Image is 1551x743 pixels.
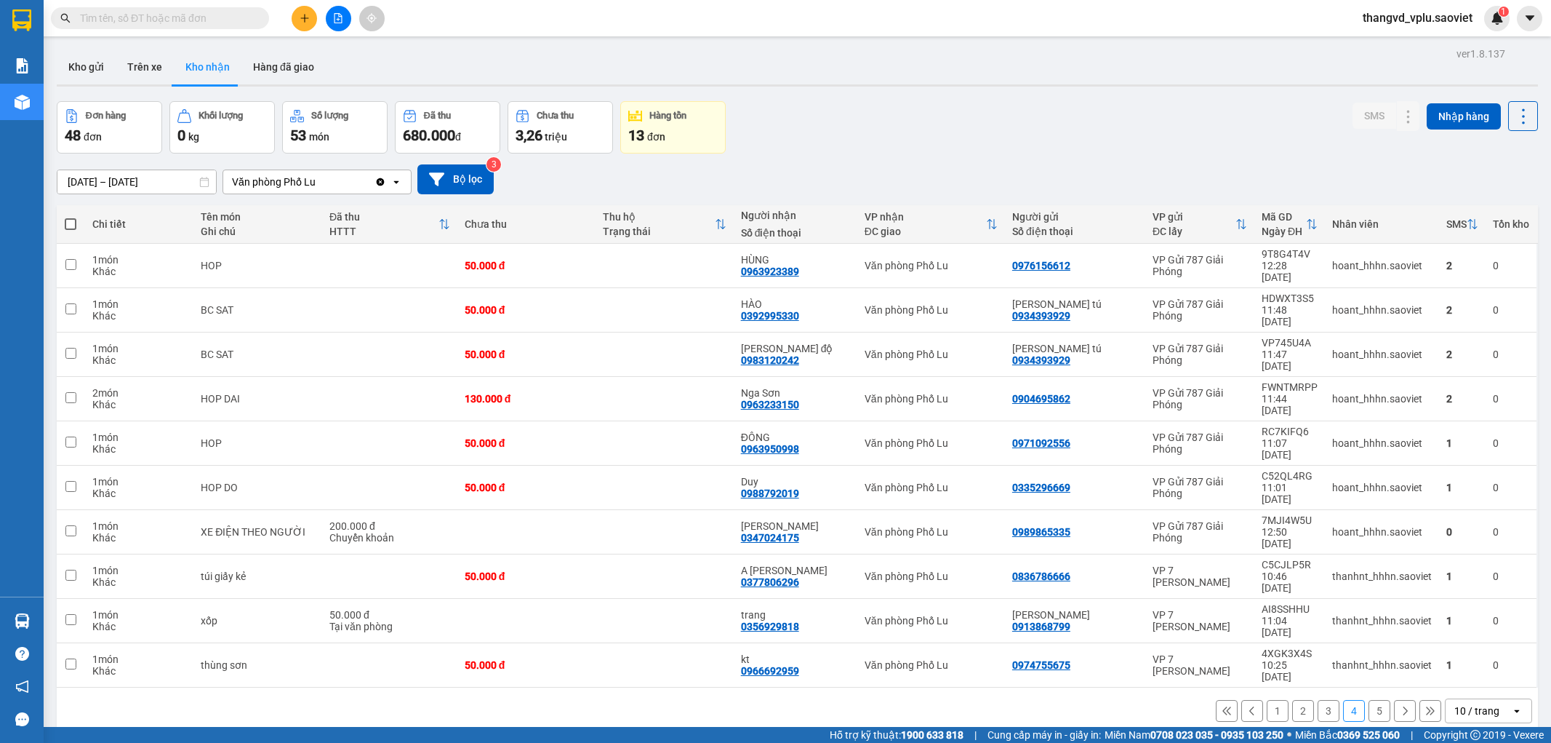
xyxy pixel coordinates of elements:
[1493,615,1529,627] div: 0
[1012,659,1070,671] div: 0974755675
[1262,615,1318,638] div: 11:04 [DATE]
[741,476,850,488] div: Duy
[596,205,734,244] th: Toggle SortBy
[92,565,187,576] div: 1 món
[1262,381,1318,393] div: FWNTMRPP
[1262,349,1318,372] div: 11:47 [DATE]
[1427,103,1501,130] button: Nhập hàng
[1454,704,1499,718] div: 10 / trang
[1153,211,1235,223] div: VP gửi
[1262,514,1318,526] div: 7MJI4W5U
[1446,526,1478,538] div: 0
[1262,260,1318,283] div: 12:28 [DATE]
[865,526,998,538] div: Văn phòng Phố Lu
[1262,659,1318,683] div: 10:25 [DATE]
[322,205,457,244] th: Toggle SortBy
[465,260,588,271] div: 50.000 đ
[1012,526,1070,538] div: 0989865335
[1523,12,1536,25] span: caret-down
[326,6,351,31] button: file-add
[741,565,850,576] div: A Mạnh
[65,127,81,144] span: 48
[92,254,187,266] div: 1 món
[1153,343,1247,366] div: VP Gửi 787 Giải Phóng
[92,532,187,544] div: Khác
[1153,653,1247,677] div: VP 7 [PERSON_NAME]
[92,432,187,443] div: 1 món
[1332,526,1432,538] div: hoant_hhhn.saoviet
[290,127,306,144] span: 53
[57,170,216,194] input: Select a date range.
[741,520,850,532] div: TUAN ANH
[1332,260,1432,271] div: hoant_hhhn.saoviet
[424,111,451,121] div: Đã thu
[741,653,850,665] div: kt
[1153,298,1247,322] div: VP Gửi 787 Giải Phóng
[987,727,1101,743] span: Cung cấp máy in - giấy in:
[1153,476,1247,499] div: VP Gửi 787 Giải Phóng
[857,205,1005,244] th: Toggle SortBy
[1262,603,1318,615] div: AI8SSHHU
[1012,354,1070,366] div: 0934393929
[1012,437,1070,449] div: 0971092556
[1446,437,1478,449] div: 1
[1153,565,1247,588] div: VP 7 [PERSON_NAME]
[465,304,588,316] div: 50.000 đ
[92,665,187,677] div: Khác
[537,111,574,121] div: Chưa thu
[741,443,799,455] div: 0963950998
[1446,349,1478,360] div: 2
[865,482,998,493] div: Văn phòng Phố Lu
[465,393,588,405] div: 130.000 đ
[1012,298,1138,310] div: anh tú
[201,349,315,360] div: BC SAT
[241,49,326,84] button: Hàng đã giao
[311,111,348,121] div: Số lượng
[92,298,187,310] div: 1 món
[865,260,998,271] div: Văn phòng Phố Lu
[545,131,567,143] span: triệu
[865,304,998,316] div: Văn phòng Phố Lu
[865,437,998,449] div: Văn phòng Phố Lu
[329,211,438,223] div: Đã thu
[465,218,588,230] div: Chưa thu
[92,354,187,366] div: Khác
[199,111,243,121] div: Khối lượng
[1446,615,1478,627] div: 1
[174,49,241,84] button: Kho nhận
[92,653,187,665] div: 1 món
[1332,659,1432,671] div: thanhnt_hhhn.saoviet
[1262,304,1318,327] div: 11:48 [DATE]
[1351,9,1484,27] span: thangvd_vplu.saoviet
[603,211,715,223] div: Thu hộ
[1332,349,1432,360] div: hoant_hhhn.saoviet
[1012,393,1070,405] div: 0904695862
[1262,648,1318,659] div: 4XGK3X4S
[1153,254,1247,277] div: VP Gửi 787 Giải Phóng
[92,609,187,621] div: 1 món
[92,576,187,588] div: Khác
[647,131,665,143] span: đơn
[201,393,315,405] div: HOP DAI
[1292,700,1314,722] button: 2
[201,226,315,237] div: Ghi chú
[1493,437,1529,449] div: 0
[1262,571,1318,594] div: 10:46 [DATE]
[1012,310,1070,322] div: 0934393929
[1332,304,1432,316] div: hoant_hhhn.saoviet
[620,101,726,154] button: Hàng tồn13đơn
[1332,482,1432,493] div: hoant_hhhn.saoviet
[1262,437,1318,461] div: 11:07 [DATE]
[403,127,455,144] span: 680.000
[1332,615,1432,627] div: thanhnt_hhhn.saoviet
[1493,218,1529,230] div: Tồn kho
[1456,46,1505,62] div: ver 1.8.137
[1012,226,1138,237] div: Số điện thoại
[1267,700,1289,722] button: 1
[92,399,187,410] div: Khác
[84,131,102,143] span: đơn
[292,6,317,31] button: plus
[1446,260,1478,271] div: 2
[603,226,715,237] div: Trạng thái
[830,727,963,743] span: Hỗ trợ kỹ thuật:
